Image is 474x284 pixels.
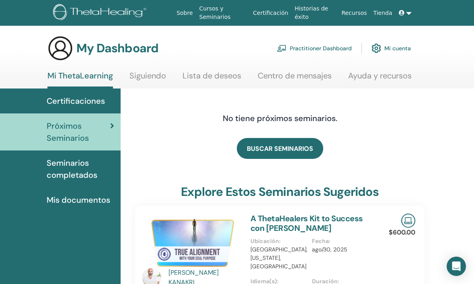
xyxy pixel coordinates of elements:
[47,194,110,206] span: Mis documentos
[389,228,415,237] p: $600.00
[258,71,332,86] a: Centro de mensajes
[76,41,158,56] h3: My Dashboard
[370,6,396,21] a: Tienda
[312,245,369,254] p: ago/30, 2025
[250,6,291,21] a: Certificación
[277,39,352,57] a: Practitioner Dashboard
[348,71,412,86] a: Ayuda y recursos
[153,113,406,123] h4: No tiene próximos seminarios.
[312,237,369,245] p: Fecha :
[371,41,381,55] img: cog.svg
[173,6,196,21] a: Sobre
[129,71,166,86] a: Siguiendo
[47,95,105,107] span: Certificaciones
[142,214,241,270] img: A ThetaHealers Kit to Success
[53,4,149,22] img: logo.png
[196,1,250,25] a: Cursos y Seminarios
[47,157,114,181] span: Seminarios completados
[277,45,287,52] img: chalkboard-teacher.svg
[250,213,363,233] a: A ThetaHealers Kit to Success con [PERSON_NAME]
[247,144,313,153] span: BUSCAR SEMINARIOS
[447,257,466,276] div: Open Intercom Messenger
[371,39,411,57] a: Mi cuenta
[291,1,338,25] a: Historias de éxito
[181,185,379,199] h3: Explore estos seminarios sugeridos
[47,71,113,88] a: Mi ThetaLearning
[250,237,307,245] p: Ubicación :
[250,245,307,271] p: [GEOGRAPHIC_DATA], [US_STATE], [GEOGRAPHIC_DATA]
[401,214,415,228] img: Live Online Seminar
[47,35,73,61] img: generic-user-icon.jpg
[237,138,323,159] a: BUSCAR SEMINARIOS
[338,6,370,21] a: Recursos
[47,120,110,144] span: Próximos Seminarios
[183,71,241,86] a: Lista de deseos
